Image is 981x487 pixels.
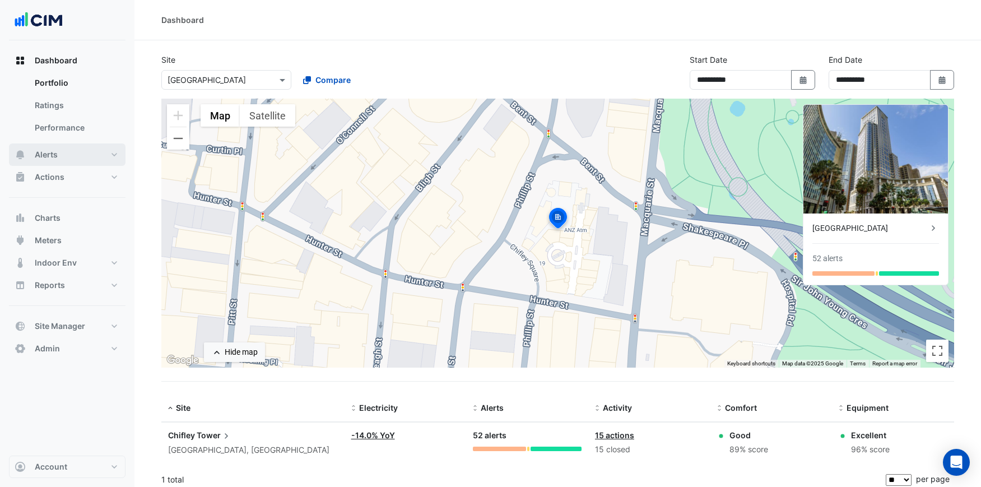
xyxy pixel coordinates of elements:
[15,212,26,224] app-icon: Charts
[225,346,258,358] div: Hide map
[296,70,358,90] button: Compare
[15,149,26,160] app-icon: Alerts
[725,403,757,412] span: Comfort
[161,54,175,66] label: Site
[35,171,64,183] span: Actions
[351,430,395,440] a: -14.0% YoY
[359,403,398,412] span: Electricity
[9,72,125,143] div: Dashboard
[176,403,190,412] span: Site
[15,321,26,332] app-icon: Site Manager
[315,74,351,86] span: Compare
[168,430,195,440] span: Chifley
[26,94,125,117] a: Ratings
[847,403,889,412] span: Equipment
[812,253,843,265] div: 52 alerts
[13,9,64,31] img: Company Logo
[15,55,26,66] app-icon: Dashboard
[35,149,58,160] span: Alerts
[872,360,917,367] a: Report a map error
[829,54,862,66] label: End Date
[197,429,232,442] span: Tower
[164,353,201,368] a: Open this area in Google Maps (opens a new window)
[916,474,950,484] span: per page
[204,342,265,362] button: Hide map
[15,257,26,268] app-icon: Indoor Env
[546,206,570,233] img: site-pin-selected.svg
[168,444,338,457] div: [GEOGRAPHIC_DATA], [GEOGRAPHIC_DATA]
[167,104,189,127] button: Zoom in
[595,430,634,440] a: 15 actions
[9,315,125,337] button: Site Manager
[15,343,26,354] app-icon: Admin
[595,443,704,456] div: 15 closed
[851,443,890,456] div: 96% score
[35,212,61,224] span: Charts
[812,222,928,234] div: [GEOGRAPHIC_DATA]
[15,235,26,246] app-icon: Meters
[926,340,949,362] button: Toggle fullscreen view
[9,229,125,252] button: Meters
[35,343,60,354] span: Admin
[35,55,77,66] span: Dashboard
[850,360,866,367] a: Terms (opens in new tab)
[481,403,504,412] span: Alerts
[9,49,125,72] button: Dashboard
[26,72,125,94] a: Portfolio
[161,14,204,26] div: Dashboard
[35,461,67,472] span: Account
[9,252,125,274] button: Indoor Env
[9,274,125,296] button: Reports
[727,360,775,368] button: Keyboard shortcuts
[851,429,890,441] div: Excellent
[603,403,632,412] span: Activity
[9,166,125,188] button: Actions
[9,337,125,360] button: Admin
[473,429,582,442] div: 52 alerts
[690,54,727,66] label: Start Date
[26,117,125,139] a: Performance
[9,456,125,478] button: Account
[729,443,768,456] div: 89% score
[798,75,808,85] fa-icon: Select Date
[782,360,843,367] span: Map data ©2025 Google
[167,127,189,150] button: Zoom out
[35,235,62,246] span: Meters
[943,449,970,476] div: Open Intercom Messenger
[9,143,125,166] button: Alerts
[35,280,65,291] span: Reports
[15,171,26,183] app-icon: Actions
[15,280,26,291] app-icon: Reports
[35,321,85,332] span: Site Manager
[240,104,295,127] button: Show satellite imagery
[35,257,77,268] span: Indoor Env
[937,75,947,85] fa-icon: Select Date
[9,207,125,229] button: Charts
[729,429,768,441] div: Good
[803,105,948,214] img: Chifley Tower
[164,353,201,368] img: Google
[201,104,240,127] button: Show street map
